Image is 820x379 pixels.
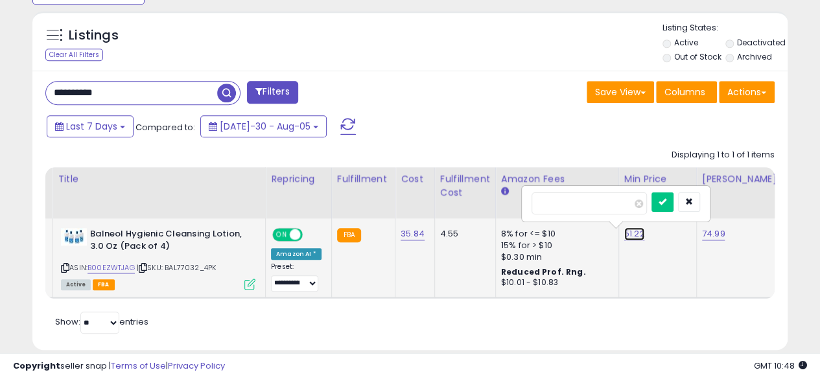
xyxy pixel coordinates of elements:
[13,360,60,372] strong: Copyright
[61,228,255,288] div: ASIN:
[271,172,326,186] div: Repricing
[69,27,119,45] h5: Listings
[135,121,195,133] span: Compared to:
[624,172,691,186] div: Min Price
[61,279,91,290] span: All listings currently available for purchase on Amazon
[440,228,486,240] div: 4.55
[45,49,103,61] div: Clear All Filters
[401,227,425,240] a: 35.84
[90,228,248,255] b: Balneol Hygienic Cleansing Lotion, 3.0 Oz (Pack of 4)
[501,240,609,251] div: 15% for > $10
[61,228,87,246] img: 31ox04VGLSL._SL40_.jpg
[168,360,225,372] a: Privacy Policy
[220,120,310,133] span: [DATE]-30 - Aug-05
[337,172,390,186] div: Fulfillment
[674,51,721,62] label: Out of Stock
[737,37,786,48] label: Deactivated
[501,277,609,288] div: $10.01 - $10.83
[672,149,775,161] div: Displaying 1 to 1 of 1 items
[93,279,115,290] span: FBA
[274,229,290,240] span: ON
[501,251,609,263] div: $0.30 min
[271,262,322,292] div: Preset:
[137,262,216,273] span: | SKU: BAL77032_4PK
[271,248,322,260] div: Amazon AI *
[501,172,613,186] div: Amazon Fees
[301,229,322,240] span: OFF
[702,227,725,240] a: 74.99
[624,227,645,240] a: 51.22
[501,266,586,277] b: Reduced Prof. Rng.
[47,115,134,137] button: Last 7 Days
[656,81,717,103] button: Columns
[55,316,148,328] span: Show: entries
[440,172,490,200] div: Fulfillment Cost
[719,81,775,103] button: Actions
[200,115,327,137] button: [DATE]-30 - Aug-05
[662,22,788,34] p: Listing States:
[737,51,772,62] label: Archived
[401,172,429,186] div: Cost
[13,360,225,373] div: seller snap | |
[674,37,697,48] label: Active
[66,120,117,133] span: Last 7 Days
[88,262,135,273] a: B00EZWTJAG
[587,81,654,103] button: Save View
[337,228,361,242] small: FBA
[247,81,298,104] button: Filters
[58,172,260,186] div: Title
[501,186,509,198] small: Amazon Fees.
[754,360,807,372] span: 2025-08-13 10:48 GMT
[501,228,609,240] div: 8% for <= $10
[111,360,166,372] a: Terms of Use
[702,172,779,186] div: [PERSON_NAME]
[664,86,705,98] span: Columns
